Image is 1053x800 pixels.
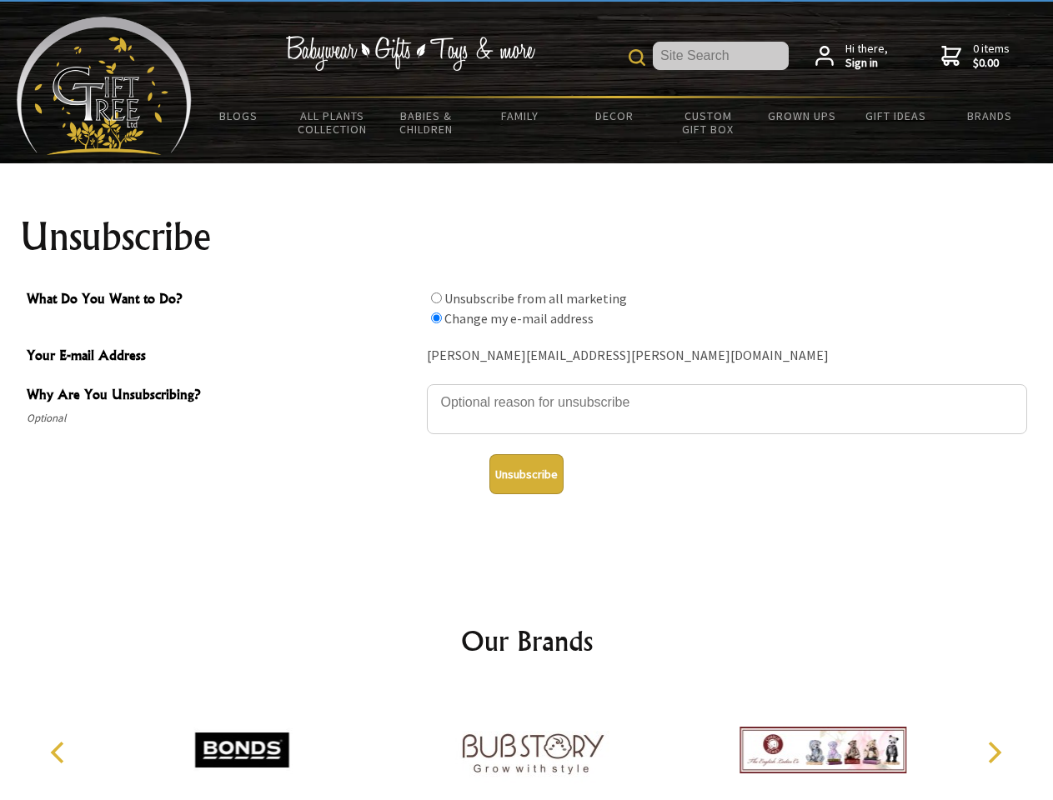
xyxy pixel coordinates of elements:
[941,42,1010,71] a: 0 items$0.00
[845,56,888,71] strong: Sign in
[192,98,286,133] a: BLOGS
[973,56,1010,71] strong: $0.00
[427,384,1027,434] textarea: Why Are You Unsubscribing?
[849,98,943,133] a: Gift Ideas
[27,345,419,369] span: Your E-mail Address
[27,384,419,408] span: Why Are You Unsubscribing?
[27,408,419,428] span: Optional
[629,49,645,66] img: product search
[567,98,661,133] a: Decor
[427,343,1027,369] div: [PERSON_NAME][EMAIL_ADDRESS][PERSON_NAME][DOMAIN_NAME]
[943,98,1037,133] a: Brands
[653,42,789,70] input: Site Search
[286,98,380,147] a: All Plants Collection
[444,290,627,307] label: Unsubscribe from all marketing
[845,42,888,71] span: Hi there,
[27,288,419,312] span: What Do You Want to Do?
[755,98,849,133] a: Grown Ups
[975,734,1012,771] button: Next
[431,292,442,303] input: What Do You Want to Do?
[815,42,888,71] a: Hi there,Sign in
[20,217,1034,257] h1: Unsubscribe
[431,312,442,323] input: What Do You Want to Do?
[285,36,535,71] img: Babywear - Gifts - Toys & more
[379,98,474,147] a: Babies & Children
[474,98,568,133] a: Family
[33,621,1020,661] h2: Our Brands
[973,41,1010,71] span: 0 items
[17,17,192,155] img: Babyware - Gifts - Toys and more...
[42,734,78,771] button: Previous
[444,310,594,327] label: Change my e-mail address
[489,454,564,494] button: Unsubscribe
[661,98,755,147] a: Custom Gift Box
